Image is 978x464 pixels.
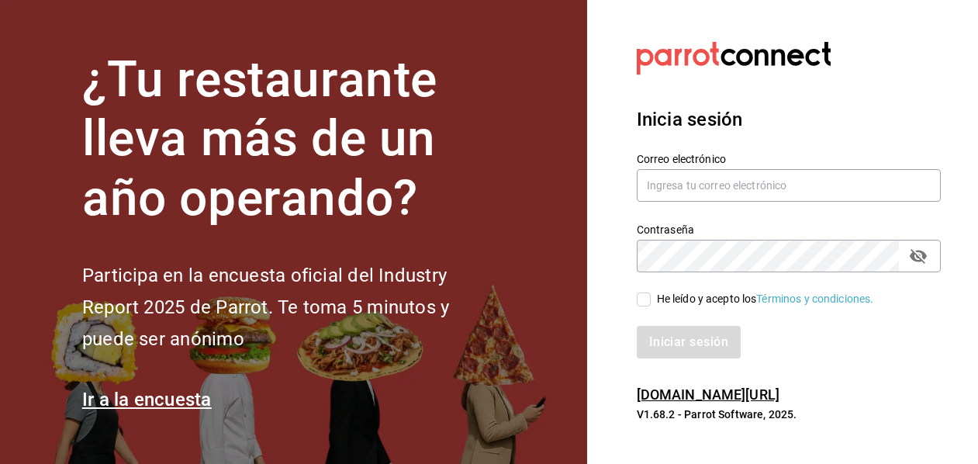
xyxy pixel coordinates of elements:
button: passwordField [905,243,931,269]
p: V1.68.2 - Parrot Software, 2025. [637,407,941,422]
h3: Inicia sesión [637,106,941,133]
a: [DOMAIN_NAME][URL] [637,386,779,403]
input: Ingresa tu correo electrónico [637,169,941,202]
label: Correo electrónico [637,153,941,164]
h2: Participa en la encuesta oficial del Industry Report 2025 de Parrot. Te toma 5 minutos y puede se... [82,260,501,355]
h1: ¿Tu restaurante lleva más de un año operando? [82,50,501,229]
div: He leído y acepto los [657,291,874,307]
label: Contraseña [637,223,941,234]
a: Ir a la encuesta [82,389,212,410]
a: Términos y condiciones. [756,293,873,305]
